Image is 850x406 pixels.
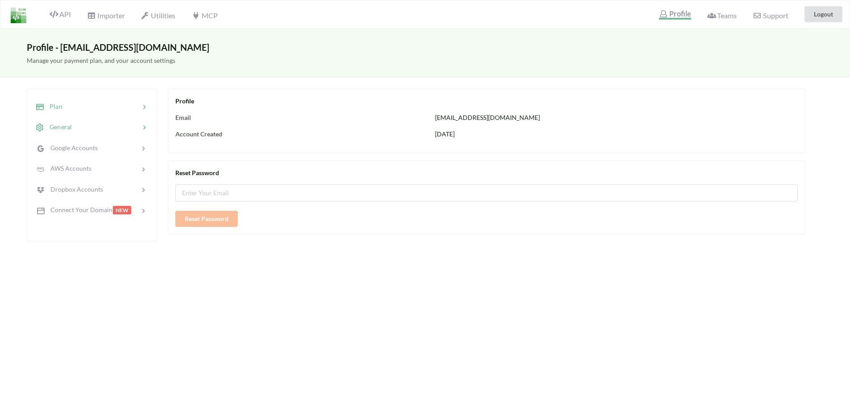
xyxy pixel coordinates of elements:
[11,8,26,23] img: LogoIcon.png
[45,206,112,213] span: Connect Your Domain
[659,9,691,18] span: Profile
[175,113,424,122] div: Email
[113,206,131,214] span: NEW
[50,10,71,18] span: API
[753,12,788,19] span: Support
[45,144,98,152] span: Google Accounts
[175,185,798,201] input: Enter Your Email
[804,6,842,22] button: Logout
[45,185,103,193] span: Dropbox Accounts
[141,11,175,20] span: Utilities
[87,11,124,20] span: Importer
[435,114,540,121] span: [EMAIL_ADDRESS][DOMAIN_NAME]
[45,164,91,172] span: AWS Accounts
[44,123,72,131] span: General
[175,169,219,176] span: Reset Password
[707,11,737,20] span: Teams
[27,42,823,53] h3: Profile - [EMAIL_ADDRESS][DOMAIN_NAME]
[191,11,217,20] span: MCP
[44,103,62,110] span: Plan
[435,130,455,138] span: [DATE]
[27,57,823,65] h5: Manage your payment plan, and your account settings
[175,129,424,139] div: Account Created
[175,97,194,105] span: Profile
